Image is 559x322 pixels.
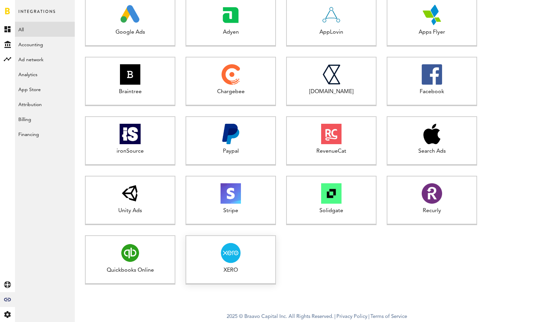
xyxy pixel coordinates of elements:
img: Stripe [221,183,241,204]
a: Billing [15,112,75,126]
div: ironSource [86,148,175,155]
img: Paypal [221,124,241,144]
div: Braintree [86,88,175,96]
div: Solidgate [287,207,376,215]
div: RevenueCat [287,148,376,155]
img: AppLovin [321,5,342,25]
a: Analytics [15,67,75,82]
span: Support [14,5,39,11]
img: Apps Flyer [422,5,442,25]
div: Recurly [387,207,476,215]
span: 2025 © Braavo Capital Inc. All Rights Reserved. [227,312,333,322]
img: Google Ads [120,5,140,25]
div: Search Ads [387,148,476,155]
img: Checkout.com [322,64,340,85]
img: Solidgate [321,183,342,204]
img: Search Ads [423,124,440,144]
a: Terms of Service [370,314,407,319]
div: Facebook [387,88,476,96]
span: Integrations [18,7,56,22]
img: ironSource [120,124,141,144]
img: Recurly [422,183,442,204]
div: Stripe [186,207,275,215]
div: [DOMAIN_NAME] [287,88,376,96]
img: Braintree [120,64,140,85]
div: Google Ads [86,29,175,36]
a: Attribution [15,97,75,112]
a: App Store [15,82,75,97]
img: Adyen [221,5,241,25]
div: Unity Ads [86,207,175,215]
a: Privacy Policy [336,314,367,319]
div: XERO [186,267,275,274]
a: Financing [15,126,75,141]
img: XERO [221,243,241,263]
div: AppLovin [287,29,376,36]
div: Paypal [186,148,275,155]
div: Quickbooks Online [86,267,175,274]
img: Unity Ads [120,183,140,204]
a: Ad network [15,52,75,67]
div: Adyen [186,29,275,36]
div: Chargebee [186,88,275,96]
img: Facebook [422,64,442,85]
a: All [15,22,75,37]
img: Quickbooks Online [120,243,140,263]
a: Accounting [15,37,75,52]
img: Chargebee [222,64,240,85]
img: RevenueCat [321,124,342,144]
div: Apps Flyer [387,29,476,36]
